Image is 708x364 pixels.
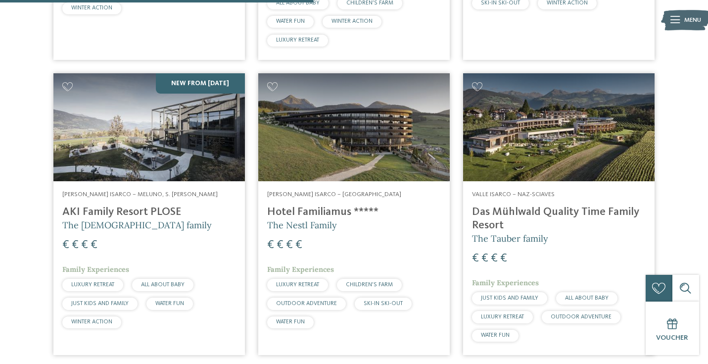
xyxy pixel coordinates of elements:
span: ALL ABOUT BABY [565,295,609,301]
span: Valle Isarco – Naz-Sciaves [472,191,555,198]
span: [PERSON_NAME] Isarco – [GEOGRAPHIC_DATA] [267,191,401,198]
a: Looking for family hotels? Find the best ones here! Valle Isarco – Naz-Sciaves Das Mühlwald Quali... [463,73,655,355]
h4: Das Mühlwald Quality Time Family Resort [472,206,646,232]
span: € [295,239,302,251]
img: Looking for family hotels? Find the best ones here! [53,73,245,181]
span: JUST KIDS AND FAMILY [481,295,538,301]
a: Looking for family hotels? Find the best ones here! NEW from [DATE] [PERSON_NAME] Isarco – Meluno... [53,73,245,355]
a: Voucher [646,302,699,355]
span: LUXURY RETREAT [481,314,524,320]
span: OUTDOOR ADVENTURE [551,314,612,320]
span: € [91,239,97,251]
span: WINTER ACTION [71,319,112,325]
span: OUTDOOR ADVENTURE [276,301,337,307]
span: € [72,239,79,251]
span: WATER FUN [481,332,510,338]
span: Family Experiences [267,265,334,274]
span: € [481,253,488,264]
span: WATER FUN [276,18,305,24]
span: € [81,239,88,251]
span: The Nestl Family [267,219,337,231]
img: Looking for family hotels? Find the best ones here! [258,73,450,181]
span: WINTER ACTION [331,18,373,24]
a: Looking for family hotels? Find the best ones here! [PERSON_NAME] Isarco – [GEOGRAPHIC_DATA] Hote... [258,73,450,355]
span: LUXURY RETREAT [276,37,319,43]
img: Looking for family hotels? Find the best ones here! [463,73,655,181]
span: € [500,253,507,264]
span: WATER FUN [155,301,184,307]
h4: AKI Family Resort PLOSE [62,206,236,219]
span: ALL ABOUT BABY [141,282,185,288]
span: € [267,239,274,251]
span: Family Experiences [62,265,129,274]
span: CHILDREN’S FARM [346,282,393,288]
span: WATER FUN [276,319,305,325]
span: € [277,239,283,251]
span: Voucher [656,334,688,341]
span: Family Experiences [472,278,539,287]
span: The [DEMOGRAPHIC_DATA] family [62,219,212,231]
span: LUXURY RETREAT [276,282,319,288]
span: € [491,253,498,264]
span: € [472,253,479,264]
span: WINTER ACTION [71,5,112,11]
span: [PERSON_NAME] Isarco – Meluno, S. [PERSON_NAME] [62,191,218,198]
span: € [62,239,69,251]
span: JUST KIDS AND FAMILY [71,301,129,307]
span: LUXURY RETREAT [71,282,114,288]
span: € [286,239,293,251]
span: The Tauber family [472,233,548,244]
span: SKI-IN SKI-OUT [364,301,403,307]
